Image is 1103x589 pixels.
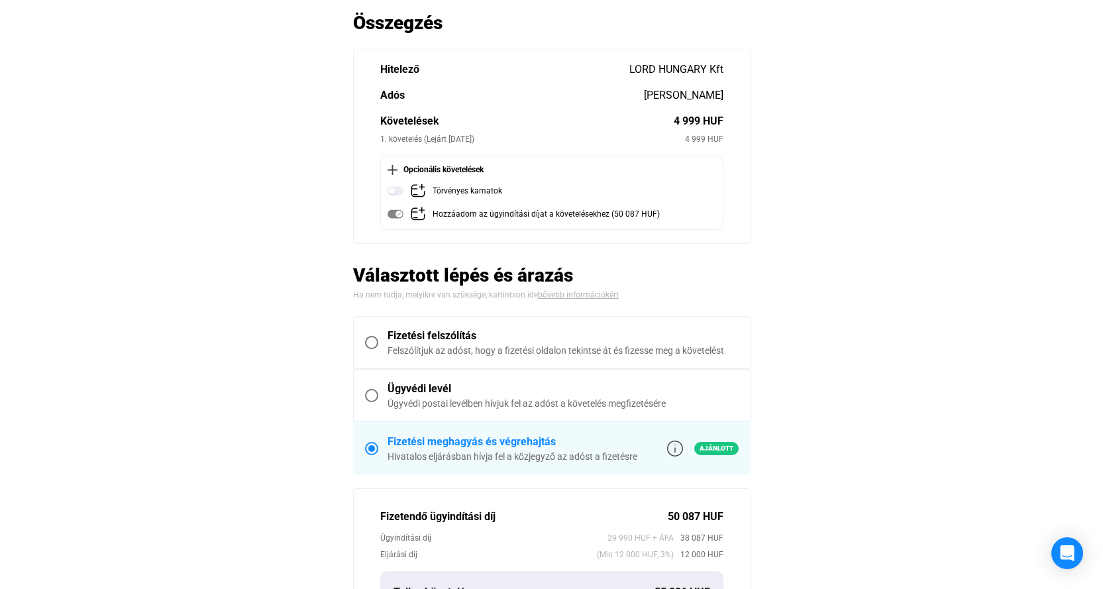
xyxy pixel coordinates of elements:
[1051,537,1083,569] div: Open Intercom Messenger
[538,290,619,299] a: bővebb információkért
[380,113,674,129] div: Követelések
[380,133,685,146] div: 1. követelés (Lejárt [DATE])
[388,206,403,222] img: toggle-on-disabled
[629,62,723,78] div: LORD HUNGARY Kft
[607,531,674,545] span: 29 990 HUF + ÁFA
[388,165,397,175] img: plus-black
[433,183,502,199] div: Törvényes kamatok
[674,113,723,129] div: 4 999 HUF
[433,206,660,223] div: Hozzáadom az ügyindítási díjat a követelésekhez (50 087 HUF)
[380,548,597,561] div: Eljárási díj
[353,11,751,34] h2: Összegzés
[668,509,723,525] div: 50 087 HUF
[388,434,637,450] div: Fizetési meghagyás és végrehajtás
[685,133,723,146] div: 4 999 HUF
[353,264,751,287] h2: Választott lépés és árazás
[388,381,739,397] div: Ügyvédi levél
[388,163,716,176] div: Opcionális követelések
[380,62,629,78] div: Hitelező
[674,548,723,561] span: 12 000 HUF
[380,87,644,103] div: Adós
[694,442,739,455] span: Ajánlott
[388,450,637,463] div: Hivatalos eljárásban hívja fel a közjegyző az adóst a fizetésre
[674,531,723,545] span: 38 087 HUF
[388,344,739,357] div: Felszólítjuk az adóst, hogy a fizetési oldalon tekintse át és fizesse meg a követelést
[644,87,723,103] div: [PERSON_NAME]
[410,183,426,199] img: add-claim
[353,290,538,299] span: Ha nem tudja, melyikre van szüksége, kattintson ide
[380,531,607,545] div: Ügyindítási díj
[410,206,426,222] img: add-claim
[667,441,739,456] a: info-grey-outlineAjánlott
[388,328,739,344] div: Fizetési felszólítás
[388,397,739,410] div: Ügyvédi postai levélben hívjuk fel az adóst a követelés megfizetésére
[597,548,674,561] span: (Min 12 000 HUF, 3%)
[388,183,403,199] img: toggle-off
[667,441,683,456] img: info-grey-outline
[380,509,668,525] div: Fizetendő ügyindítási díj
